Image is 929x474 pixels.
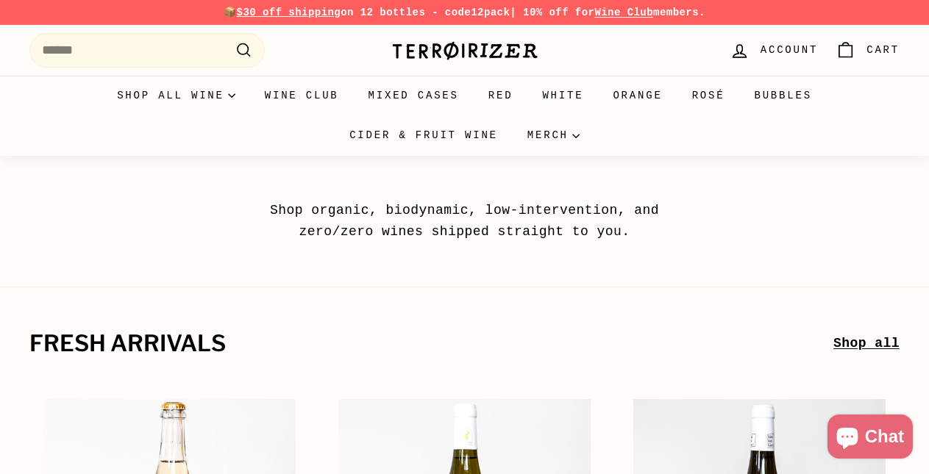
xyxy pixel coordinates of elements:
h2: fresh arrivals [29,331,833,356]
a: Red [474,76,528,115]
a: Wine Club [594,7,653,18]
p: Shop organic, biodynamic, low-intervention, and zero/zero wines shipped straight to you. [237,200,693,243]
a: Shop all [833,333,900,354]
a: Account [721,29,827,72]
summary: Merch [513,115,594,155]
inbox-online-store-chat: Shopify online store chat [823,414,917,462]
span: Account [761,42,818,58]
summary: Shop all wine [102,76,250,115]
span: $30 off shipping [237,7,341,18]
a: Rosé [677,76,740,115]
a: Bubbles [739,76,826,115]
a: Cart [827,29,908,72]
a: Orange [598,76,677,115]
a: Mixed Cases [354,76,474,115]
a: Wine Club [250,76,354,115]
a: Cider & Fruit Wine [335,115,513,155]
span: Cart [866,42,900,58]
a: White [527,76,598,115]
strong: 12pack [471,7,510,18]
p: 📦 on 12 bottles - code | 10% off for members. [29,4,900,21]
